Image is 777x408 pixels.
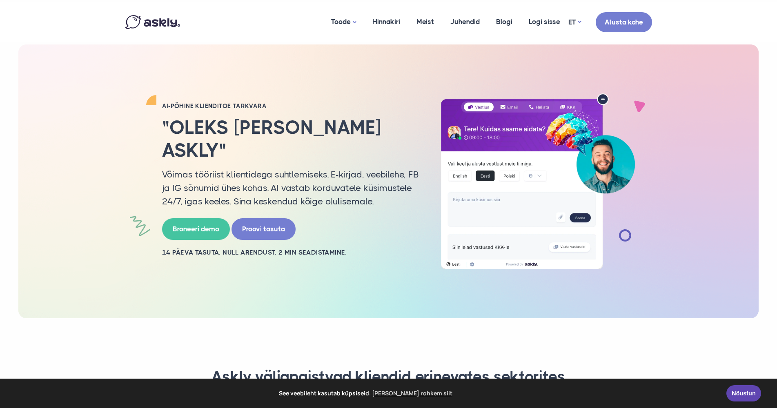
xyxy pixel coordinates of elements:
[568,16,581,28] a: ET
[323,2,364,42] a: Toode
[162,116,419,161] h2: "Oleks [PERSON_NAME] Askly"
[488,2,521,42] a: Blogi
[442,2,488,42] a: Juhendid
[432,93,644,270] img: AI multilingual chat
[371,387,454,399] a: learn more about cookies
[125,15,180,29] img: Askly
[12,387,721,399] span: See veebileht kasutab küpsiseid.
[726,385,761,401] a: Nõustun
[232,218,296,240] a: Proovi tasuta
[521,2,568,42] a: Logi sisse
[408,2,442,42] a: Meist
[136,367,642,387] h3: Askly väljapaistvad kliendid erinevates sektorites
[162,218,230,240] a: Broneeri demo
[162,102,419,110] h2: AI-PÕHINE KLIENDITOE TARKVARA
[162,248,419,257] h2: 14 PÄEVA TASUTA. NULL ARENDUST. 2 MIN SEADISTAMINE.
[364,2,408,42] a: Hinnakiri
[596,12,652,32] a: Alusta kohe
[162,168,419,208] p: Võimas tööriist klientidega suhtlemiseks. E-kirjad, veebilehe, FB ja IG sõnumid ühes kohas. AI va...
